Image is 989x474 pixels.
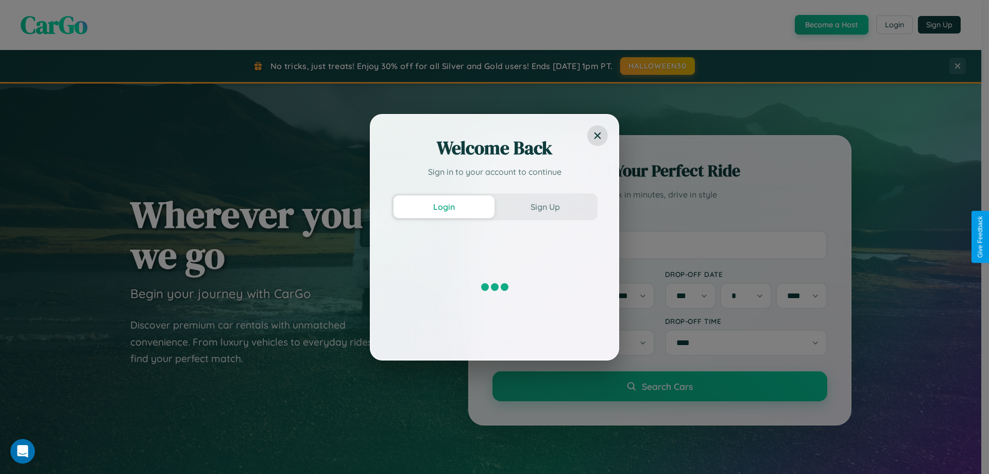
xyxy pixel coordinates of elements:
button: Login [394,195,494,218]
iframe: Intercom live chat [10,439,35,464]
h2: Welcome Back [391,136,598,160]
button: Sign Up [494,195,595,218]
p: Sign in to your account to continue [391,166,598,178]
div: Give Feedback [977,216,984,258]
